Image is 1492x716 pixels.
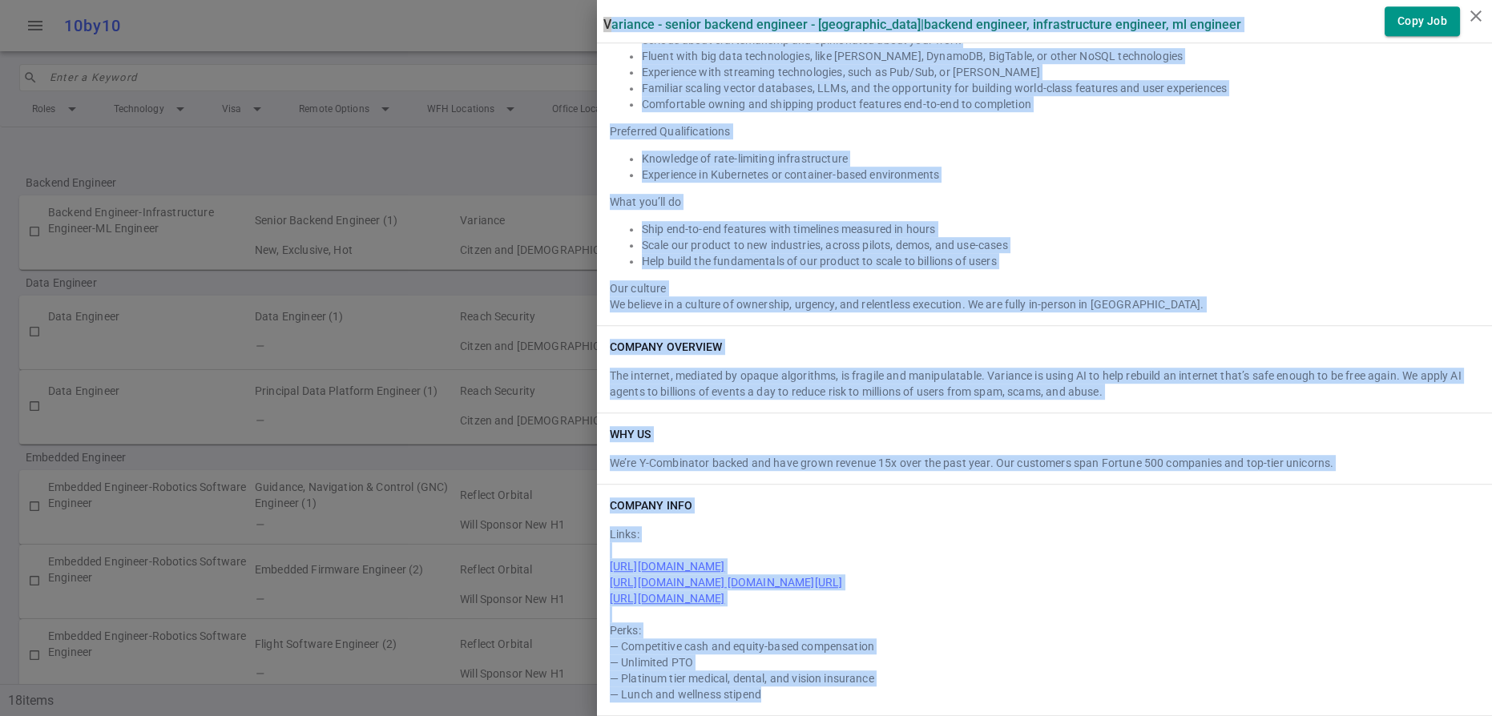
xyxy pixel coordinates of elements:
[610,296,1479,312] div: We believe in a culture of ownership, urgency, and relentless execution. We are fully in-person i...
[610,497,692,513] h6: COMPANY INFO
[610,576,843,589] a: [URL][DOMAIN_NAME] [DOMAIN_NAME][URL]
[610,520,1479,702] div: Links: Perks:
[610,560,725,573] a: [URL][DOMAIN_NAME]
[603,17,1241,32] label: Variance - Senior Backend Engineer - [GEOGRAPHIC_DATA] | Backend Engineer, Infrastructure Enginee...
[642,221,1479,237] li: Ship end-to-end features with timelines measured in hours
[610,455,1479,471] div: We’re Y-Combinator backed and have grown revenue 15x over the past year. Our customers span Fortu...
[610,592,725,605] a: [URL][DOMAIN_NAME]
[610,686,1479,702] div: — Lunch and wellness stipend
[642,64,1479,80] li: Experience with streaming technologies, such as Pub/Sub, or [PERSON_NAME]
[610,670,1479,686] div: — Platinum tier medical, dental, and vision insurance
[642,80,1479,96] li: Familiar scaling vector databases, LLMs, and the opportunity for building world-class features an...
[610,280,1479,296] div: Our culture
[642,237,1479,253] li: Scale our product to new industries, across pilots, demos, and use-cases
[610,638,1479,654] div: — Competitive cash and equity-based compensation
[610,368,1479,400] div: The internet, mediated by opaque algorithms, is fragile and manipulatable. Variance is using AI t...
[610,194,1479,210] div: What you’ll do
[642,48,1479,64] li: Fluent with big data technologies, like [PERSON_NAME], DynamoDB, BigTable, or other NoSQL technol...
[610,654,1479,670] div: — Unlimited PTO
[610,123,1479,139] div: Preferred Qualifications
[610,339,723,355] h6: COMPANY OVERVIEW
[1466,6,1486,26] i: close
[642,96,1479,112] li: Comfortable owning and shipping product features end-to-end to completion
[642,151,1479,167] li: Knowledge of rate-limiting infrastructure
[642,253,1479,269] li: Help build the fundamentals of our product to scale to billions of users
[1385,6,1460,36] button: Copy Job
[642,167,1479,183] li: Experience in Kubernetes or container-based environments
[610,426,651,442] h6: WHY US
